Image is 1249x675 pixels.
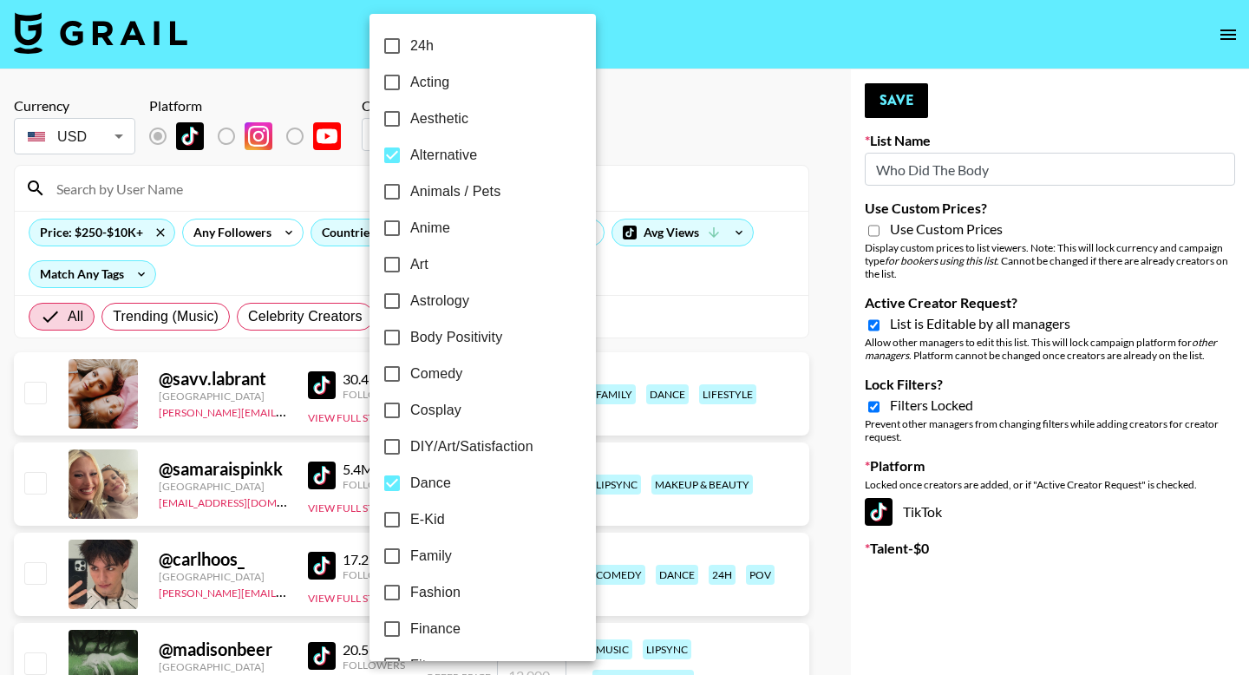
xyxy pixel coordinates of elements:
span: Art [410,254,428,275]
span: Fashion [410,582,461,603]
span: DIY/Art/Satisfaction [410,436,533,457]
span: Aesthetic [410,108,468,129]
span: Acting [410,72,449,93]
span: E-Kid [410,509,445,530]
span: Comedy [410,364,462,384]
span: Astrology [410,291,469,311]
span: Animals / Pets [410,181,500,202]
span: Cosplay [410,400,461,421]
span: Body Positivity [410,327,502,348]
span: Alternative [410,145,477,166]
span: Anime [410,218,450,239]
span: Family [410,546,452,567]
span: 24h [410,36,434,56]
span: Dance [410,473,451,494]
span: Finance [410,619,461,639]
